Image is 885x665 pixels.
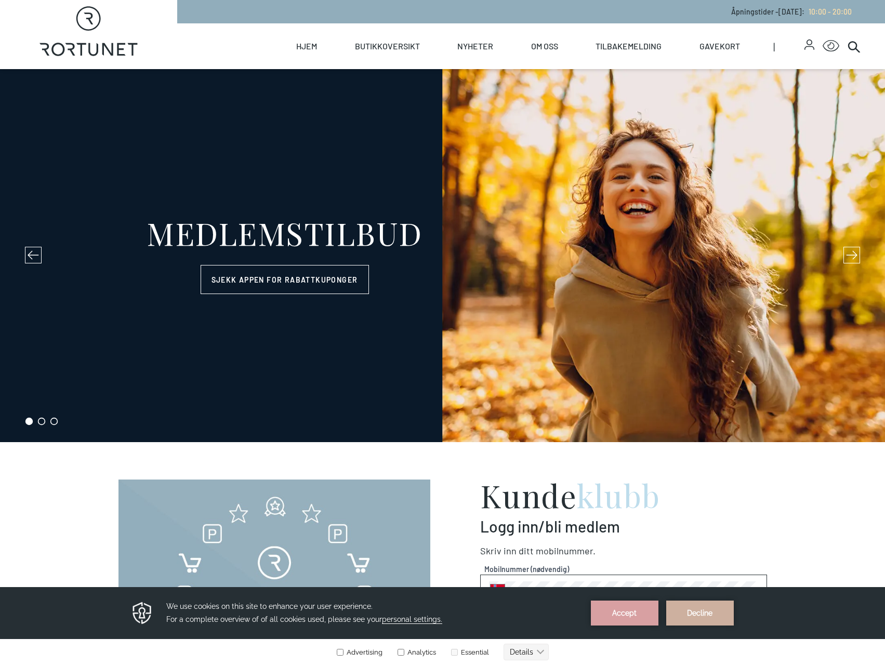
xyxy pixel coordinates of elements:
button: Decline [666,14,734,38]
input: Analytics [398,62,404,69]
img: Privacy reminder [131,14,153,38]
p: Åpningstider - [DATE] : [731,6,852,17]
label: Advertising [336,61,382,69]
button: Accept [591,14,658,38]
a: Butikkoversikt [355,23,420,69]
text: Details [510,61,533,69]
p: Skriv inn ditt [480,544,767,558]
a: Sjekk appen for rabattkuponger [201,265,369,294]
p: Logg inn/bli medlem [480,517,767,536]
a: Hjem [296,23,317,69]
a: Tilbakemelding [596,23,662,69]
input: Essential [451,62,458,69]
span: Mobilnummer . [536,545,596,556]
button: Open Accessibility Menu [823,38,839,55]
div: MEDLEMSTILBUD [147,217,422,248]
span: 10:00 - 20:00 [809,7,852,16]
span: | [773,23,804,69]
input: Advertising [337,62,344,69]
span: Mobilnummer (nødvendig) [484,564,763,575]
h3: We use cookies on this site to enhance your user experience. For a complete overview of of all co... [166,13,578,39]
a: Om oss [531,23,558,69]
span: personal settings. [382,28,442,37]
a: Gavekort [699,23,740,69]
h2: Kunde [480,480,767,511]
span: klubb [577,474,661,516]
a: Nyheter [457,23,493,69]
button: Details [504,57,549,73]
label: Essential [449,61,489,69]
label: Analytics [395,61,436,69]
a: 10:00 - 20:00 [804,7,852,16]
